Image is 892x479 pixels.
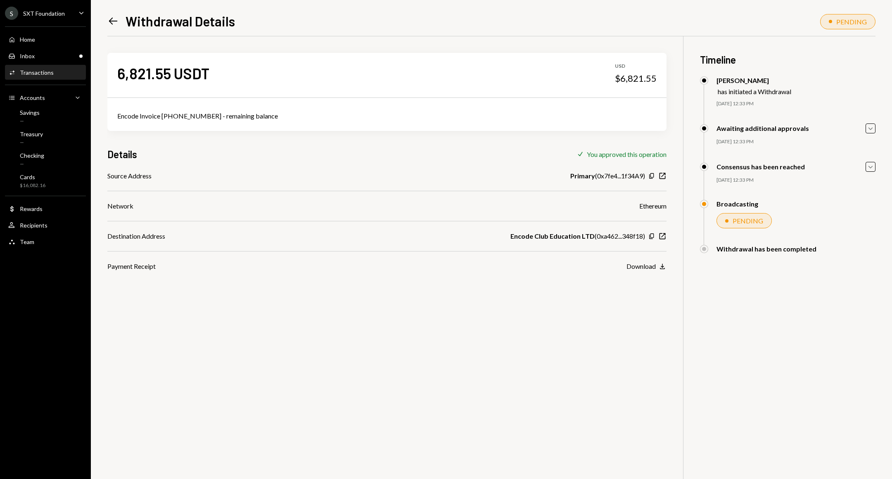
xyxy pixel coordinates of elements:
[20,52,35,59] div: Inbox
[23,10,65,17] div: SXT Foundation
[570,171,595,181] b: Primary
[587,150,667,158] div: You approved this operation
[5,128,86,148] a: Treasury—
[5,90,86,105] a: Accounts
[5,32,86,47] a: Home
[716,163,805,171] div: Consensus has been reached
[716,177,875,184] div: [DATE] 12:33 PM
[107,231,165,241] div: Destination Address
[626,262,656,270] div: Download
[510,231,595,241] b: Encode Club Education LTD
[20,94,45,101] div: Accounts
[20,139,43,146] div: —
[716,100,875,107] div: [DATE] 12:33 PM
[716,200,758,208] div: Broadcasting
[5,7,18,20] div: S
[716,245,816,253] div: Withdrawal has been completed
[615,73,657,84] div: $6,821.55
[20,130,43,138] div: Treasury
[107,261,156,271] div: Payment Receipt
[20,182,45,189] div: $16,082.16
[20,161,44,168] div: —
[5,171,86,191] a: Cards$16,082.16
[20,222,47,229] div: Recipients
[20,109,40,116] div: Savings
[117,64,209,83] div: 6,821.55 USDT
[107,201,133,211] div: Network
[5,48,86,63] a: Inbox
[5,218,86,232] a: Recipients
[20,238,34,245] div: Team
[718,88,791,95] div: has initiated a Withdrawal
[107,147,137,161] h3: Details
[733,217,763,225] div: PENDING
[5,201,86,216] a: Rewards
[20,152,44,159] div: Checking
[639,201,667,211] div: Ethereum
[836,18,867,26] div: PENDING
[626,262,667,271] button: Download
[716,138,875,145] div: [DATE] 12:33 PM
[20,205,43,212] div: Rewards
[5,149,86,169] a: Checking—
[126,13,235,29] h1: Withdrawal Details
[5,107,86,126] a: Savings—
[716,76,791,84] div: [PERSON_NAME]
[615,63,657,70] div: USD
[20,173,45,180] div: Cards
[20,69,54,76] div: Transactions
[5,234,86,249] a: Team
[117,111,657,121] div: Encode Invoice [PHONE_NUMBER] - remaining balance
[5,65,86,80] a: Transactions
[20,118,40,125] div: —
[20,36,35,43] div: Home
[510,231,645,241] div: ( 0xa462...348f18 )
[716,124,809,132] div: Awaiting additional approvals
[570,171,645,181] div: ( 0x7fe4...1f34A9 )
[107,171,152,181] div: Source Address
[700,53,875,66] h3: Timeline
